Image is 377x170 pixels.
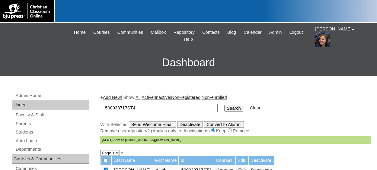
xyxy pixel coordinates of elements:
td: Id [179,156,214,165]
a: Contacts [199,29,223,36]
div: + | Show: | | | | [100,94,371,144]
div: [SENT] Sent to [EMAIL_ADDRESS][DOMAIN_NAME] [100,136,371,144]
div: With Selected: [100,121,371,143]
a: Calendar [241,29,264,36]
a: Add New [103,95,121,100]
img: logo-white.png [3,3,51,19]
a: Non-registered [171,95,200,100]
td: Courses [214,156,236,165]
a: Admin Home [15,92,89,99]
div: Users [12,100,89,110]
a: Communities [114,29,146,36]
div: Remove user repository? (Applies only to deactivations) Keep Remove [100,128,371,134]
input: Convert to Alumni [204,121,244,128]
a: Non-enrolled [202,95,227,100]
span: Admin [269,29,282,36]
a: Parents [15,120,89,127]
a: Departments [15,146,89,153]
span: Calendar [244,29,261,36]
a: Admin [266,29,285,36]
td: Last Name [112,156,153,165]
a: Courses [90,29,113,36]
a: Active [142,95,154,100]
div: Courses & Communities [12,154,89,164]
h3: Dashboard [3,49,374,76]
a: Inactive [155,95,170,100]
input: Search [224,105,243,112]
img: Evelyn Torres-Lopez [315,32,330,47]
a: Mailbox [148,29,169,36]
a: » [121,150,123,155]
span: Logout [289,29,303,36]
a: Help [181,36,196,43]
span: Communities [117,29,143,36]
span: Repository [174,29,195,36]
span: Home [74,29,86,36]
div: [PERSON_NAME] [315,26,371,47]
a: Repository [171,29,198,36]
a: Blog [224,29,239,36]
td: First Name [153,156,179,165]
span: Contacts [202,29,220,36]
span: Mailbox [151,29,166,36]
td: Deactivate [249,156,274,165]
a: Logout [286,29,306,36]
a: All [136,95,140,100]
input: Search [104,104,218,112]
a: Students [15,128,89,136]
span: Help [184,36,193,43]
input: Deactivate [177,121,203,128]
a: Home [71,29,89,36]
input: Send Welcome Email [129,121,176,128]
a: Faculty & Staff [15,111,89,119]
td: Edit [236,156,248,165]
span: Blog [227,29,236,36]
a: Auto Login [15,137,89,145]
span: Courses [93,29,110,36]
a: Clear [250,105,260,110]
